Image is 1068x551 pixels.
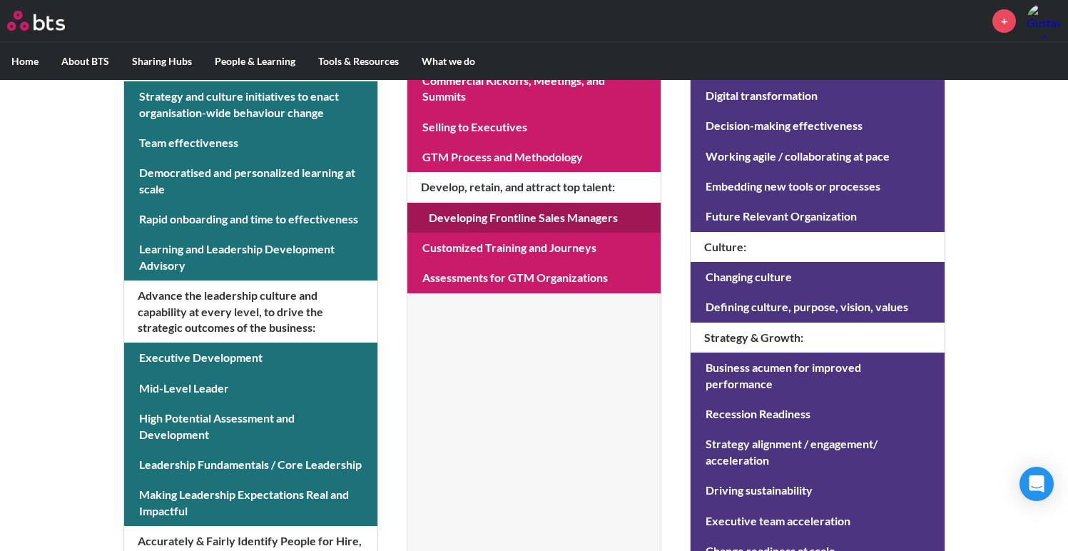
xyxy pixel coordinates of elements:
img: Gustavo Berbel [1027,4,1061,38]
label: About BTS [50,43,121,80]
h4: Strategy & Growth : [691,323,944,353]
a: Go home [7,11,91,31]
h4: Advance the leadership culture and capability at every level, to drive the strategic outcomes of ... [124,280,377,343]
div: Open Intercom Messenger [1019,467,1054,501]
label: People & Learning [203,43,307,80]
label: Sharing Hubs [121,43,203,80]
a: Profile [1027,4,1061,38]
h4: Develop, retain, and attract top talent : [407,172,661,202]
img: BTS Logo [7,11,65,31]
h4: Culture : [691,232,944,262]
label: What we do [410,43,487,80]
a: + [992,9,1016,33]
label: Tools & Resources [307,43,410,80]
